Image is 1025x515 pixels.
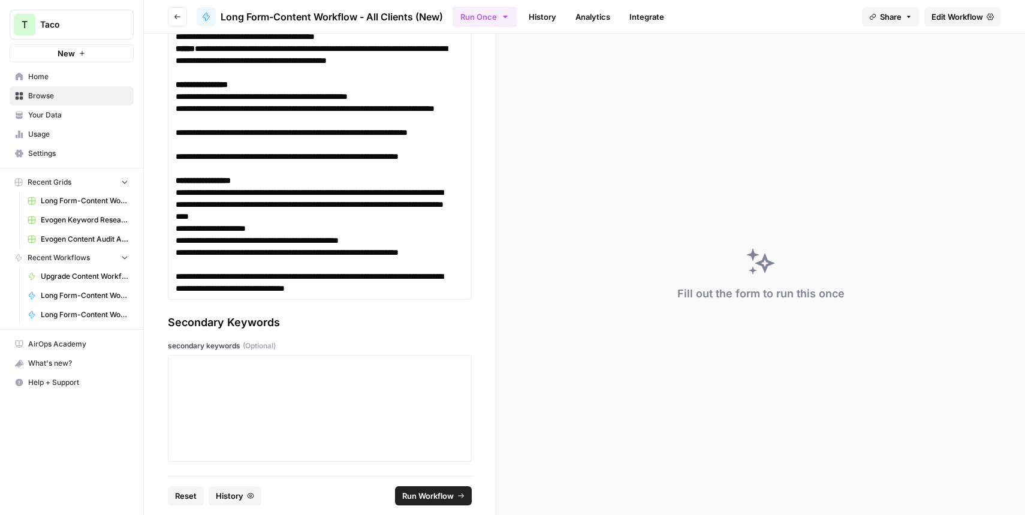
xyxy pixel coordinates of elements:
span: Long Form-Content Workflow - All Clients (New) [221,10,443,24]
div: What's new? [10,354,133,372]
button: Workspace: Taco [10,10,134,40]
span: Your Data [28,110,128,121]
span: AirOps Academy [28,339,128,350]
span: Share [880,11,902,23]
button: Help + Support [10,373,134,392]
a: Long Form-Content Workflow - AI Clients (New) Grid [22,191,134,210]
span: Reset [175,490,197,502]
span: Usage [28,129,128,140]
span: (Optional) [243,341,276,351]
span: Recent Grids [28,177,71,188]
a: Long Form-Content Workflow - AI Clients (New) [22,286,134,305]
span: Home [28,71,128,82]
a: Edit Workflow [924,7,1001,26]
button: Recent Workflows [10,249,134,267]
button: History [209,486,261,505]
a: Long Form-Content Workflow (Portuguese) [22,305,134,324]
a: History [521,7,563,26]
span: Run Workflow [402,490,454,502]
span: Evogen Keyword Research Agent Grid [41,215,128,225]
button: New [10,44,134,62]
button: Reset [168,486,204,505]
span: Upgrade Content Workflow - mogul [41,271,128,282]
div: Fill out the form to run this once [677,285,845,302]
span: Browse [28,91,128,101]
a: Evogen Keyword Research Agent Grid [22,210,134,230]
a: Usage [10,125,134,144]
span: New [58,47,75,59]
span: Long Form-Content Workflow - AI Clients (New) Grid [41,195,128,206]
button: Run Workflow [395,486,472,505]
button: Run Once [453,7,517,27]
span: T [22,17,28,32]
button: What's new? [10,354,134,373]
a: Evogen Content Audit Agent Grid [22,230,134,249]
a: Long Form-Content Workflow - All Clients (New) [197,7,443,26]
a: Integrate [622,7,671,26]
span: Edit Workflow [931,11,983,23]
span: Long Form-Content Workflow - AI Clients (New) [41,290,128,301]
span: Long Form-Content Workflow (Portuguese) [41,309,128,320]
span: Taco [40,19,113,31]
span: Settings [28,148,128,159]
a: Settings [10,144,134,163]
button: Recent Grids [10,173,134,191]
a: Browse [10,86,134,106]
div: Secondary Keywords [168,314,472,331]
label: secondary keywords [168,341,472,351]
span: Recent Workflows [28,252,90,263]
span: History [216,490,243,502]
span: Help + Support [28,377,128,388]
a: Your Data [10,106,134,125]
a: Home [10,67,134,86]
button: Share [862,7,920,26]
a: Upgrade Content Workflow - mogul [22,267,134,286]
a: Analytics [568,7,617,26]
a: AirOps Academy [10,335,134,354]
span: Evogen Content Audit Agent Grid [41,234,128,245]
